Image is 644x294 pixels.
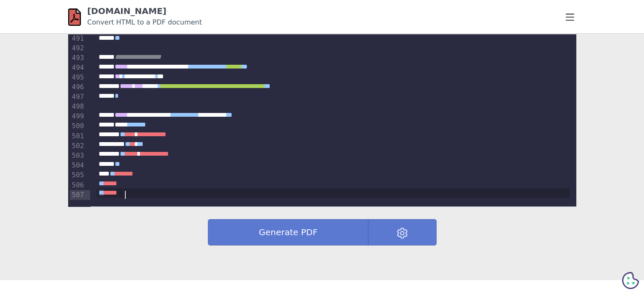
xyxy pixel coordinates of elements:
[87,6,166,16] a: [DOMAIN_NAME]
[70,73,86,82] div: 495
[70,44,86,53] div: 492
[70,132,86,141] div: 501
[70,82,86,92] div: 496
[70,112,86,121] div: 499
[70,161,86,170] div: 504
[68,8,81,27] img: html-pdf.net
[70,121,86,131] div: 500
[208,219,369,245] button: Generate PDF
[70,180,86,190] div: 506
[622,272,639,289] svg: Cookie Preferences
[87,18,202,26] small: Convert HTML to a PDF document
[70,141,86,151] div: 502
[70,34,86,44] div: 491
[70,53,86,63] div: 493
[70,63,86,73] div: 494
[70,190,86,200] div: 507
[70,170,86,180] div: 505
[70,92,86,102] div: 497
[70,102,86,112] div: 498
[70,151,86,161] div: 503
